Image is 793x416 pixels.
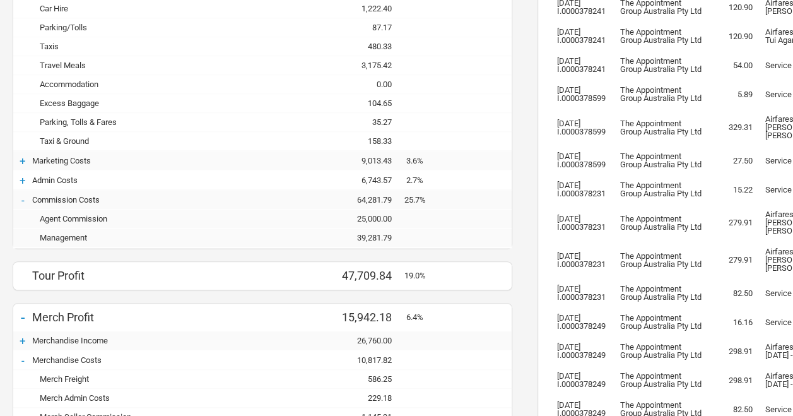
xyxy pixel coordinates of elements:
td: 329.31 [708,109,759,146]
div: Management [32,233,253,242]
div: 87.17 [329,23,404,32]
td: [DATE] I.0000378249 [551,307,614,336]
div: Commission Costs [32,195,253,205]
td: 54.00 [708,51,759,80]
div: Agent Commission [32,214,253,223]
div: 229.18 [329,393,404,403]
div: Merchandise Income [32,336,253,345]
td: 82.50 [708,278,759,307]
div: + [13,155,32,167]
td: The Appointment Group Australia Pty Ltd [614,80,708,109]
td: The Appointment Group Australia Pty Ltd [614,336,708,365]
div: Accommodation [32,80,253,89]
td: [DATE] I.0000378599 [551,146,614,175]
td: The Appointment Group Australia Pty Ltd [614,365,708,395]
td: The Appointment Group Australia Pty Ltd [614,109,708,146]
div: 3.6% [404,156,436,165]
td: The Appointment Group Australia Pty Ltd [614,51,708,80]
div: 0.00 [329,80,404,89]
div: 6,743.57 [329,175,404,185]
td: 279.91 [708,204,759,241]
div: 6.4% [404,312,436,322]
div: Parking, Tolls & Fares [32,117,253,127]
div: 586.25 [329,374,404,384]
td: 15.22 [708,175,759,204]
div: Tour Profit [32,269,253,282]
td: 5.89 [708,80,759,109]
td: [DATE] I.0000378249 [551,365,614,395]
div: 25.7% [404,195,436,205]
td: [DATE] I.0000378231 [551,241,614,278]
div: Marketing Costs [32,156,253,165]
div: 35.27 [329,117,404,127]
div: + [13,335,32,347]
div: 2.7% [404,175,436,185]
div: 9,013.43 [329,156,404,165]
td: [DATE] I.0000378249 [551,336,614,365]
div: Merch Admin Costs [32,393,253,403]
div: 25,000.00 [329,214,404,223]
div: + [13,174,32,187]
td: [DATE] I.0000378599 [551,80,614,109]
div: Parking/Tolls [32,23,253,32]
td: 298.91 [708,336,759,365]
td: The Appointment Group Australia Pty Ltd [614,307,708,336]
td: [DATE] I.0000378231 [551,278,614,307]
div: Merch Freight [32,374,253,384]
td: The Appointment Group Australia Pty Ltd [614,146,708,175]
td: The Appointment Group Australia Pty Ltd [614,241,708,278]
div: 39,281.79 [329,233,404,242]
div: 47,709.84 [329,269,404,282]
div: 19.0% [404,271,436,280]
div: Travel Meals [32,61,253,70]
div: - [13,309,32,326]
td: [DATE] I.0000378241 [551,21,614,51]
div: Taxi & Ground [32,136,253,146]
td: 27.50 [708,146,759,175]
div: 15,942.18 [329,311,404,324]
div: Merch Profit [32,311,253,324]
td: [DATE] I.0000378241 [551,51,614,80]
div: 3,175.42 [329,61,404,70]
td: The Appointment Group Australia Pty Ltd [614,21,708,51]
div: Admin Costs [32,175,253,185]
div: 1,222.40 [329,4,404,13]
div: Excess Baggage [32,98,253,108]
td: The Appointment Group Australia Pty Ltd [614,278,708,307]
div: Taxis [32,42,253,51]
div: 480.33 [329,42,404,51]
td: [DATE] I.0000378599 [551,109,614,146]
td: The Appointment Group Australia Pty Ltd [614,175,708,204]
div: - [13,354,32,367]
td: 120.90 [708,21,759,51]
td: 279.91 [708,241,759,278]
div: 26,760.00 [329,336,404,345]
td: [DATE] I.0000378231 [551,204,614,241]
div: 10,817.82 [329,355,404,365]
td: [DATE] I.0000378231 [551,175,614,204]
td: 16.16 [708,307,759,336]
div: 104.65 [329,98,404,108]
td: The Appointment Group Australia Pty Ltd [614,204,708,241]
div: Merchandise Costs [32,355,253,365]
div: Car Hire [32,4,253,13]
div: - [13,194,32,206]
div: 64,281.79 [329,195,404,205]
div: 158.33 [329,136,404,146]
td: 298.91 [708,365,759,395]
